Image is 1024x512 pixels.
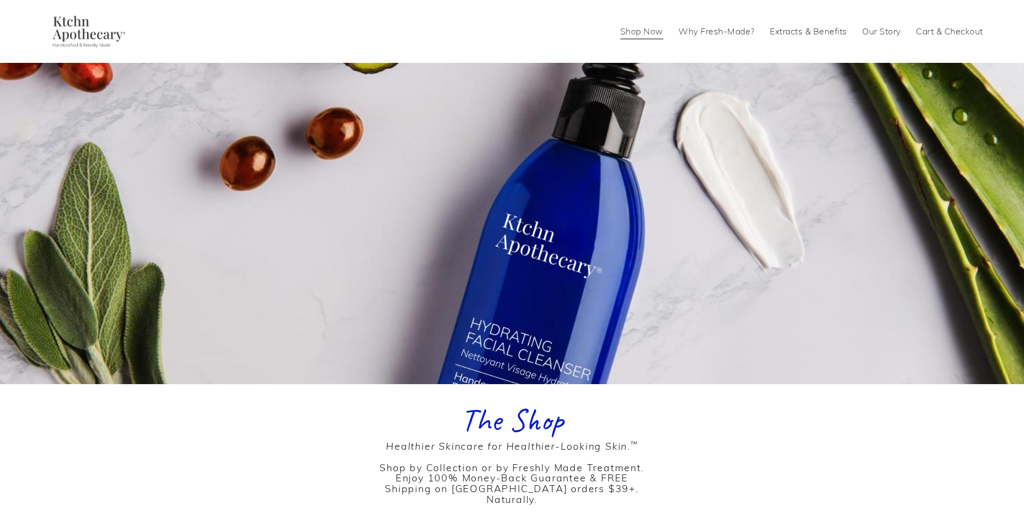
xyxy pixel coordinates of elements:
[770,23,847,40] a: Extracts & Benefits
[631,438,638,449] sup: ™
[862,23,901,40] a: Our Story
[678,23,755,40] a: Why Fresh-Made?
[461,399,563,440] span: The Shop
[386,439,638,452] em: Healthier Skincare for Healthier-Looking Skin.
[379,439,644,506] span: Shop by Collection or by Freshly Made Treatment. Enjoy 100% Money-Back Guarantee & FREE Shipping ...
[620,23,663,40] a: Shop Now
[41,16,133,48] img: Ktchn Apothecary
[916,23,983,40] a: Cart & Checkout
